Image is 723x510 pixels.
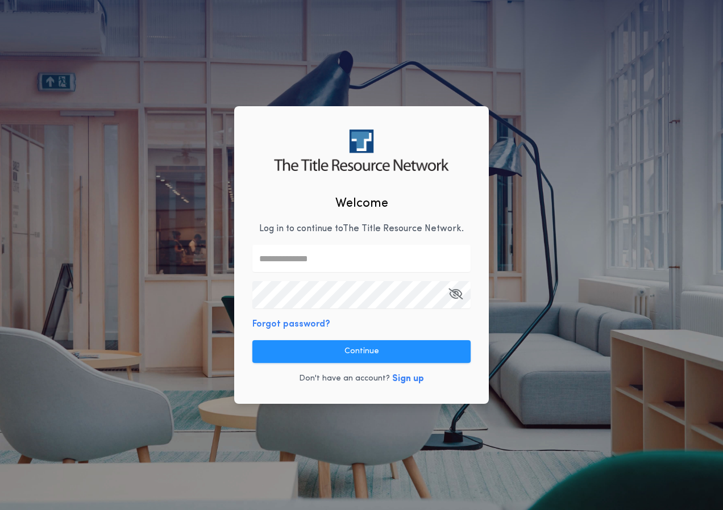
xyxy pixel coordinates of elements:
p: Don't have an account? [299,373,390,384]
button: Continue [252,340,471,363]
button: Sign up [392,372,424,386]
p: Log in to continue to The Title Resource Network . [259,222,464,236]
img: logo [274,129,448,171]
button: Forgot password? [252,317,330,331]
h2: Welcome [335,194,388,213]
